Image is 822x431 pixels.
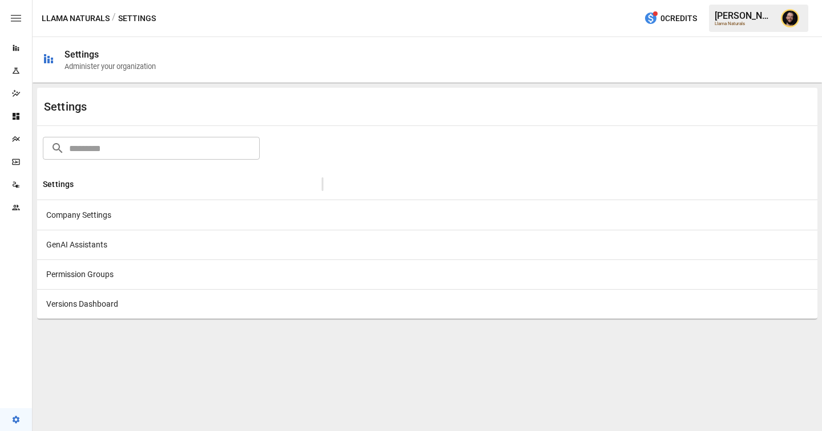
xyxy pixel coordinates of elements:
span: 0 Credits [660,11,697,26]
button: Sort [75,176,91,192]
div: [PERSON_NAME] [715,10,774,21]
div: GenAI Assistants [37,230,323,259]
img: Ciaran Nugent [781,9,799,27]
button: Ciaran Nugent [774,2,806,34]
div: Administer your organization [65,62,156,71]
div: Settings [44,100,428,113]
div: Settings [65,49,99,60]
div: Settings [43,180,74,189]
div: Company Settings [37,200,323,230]
div: Llama Naturals [715,21,774,26]
button: 0Credits [639,8,702,29]
div: / [112,11,116,26]
div: Permission Groups [37,259,323,289]
div: Versions Dashboard [37,289,323,319]
button: Llama Naturals [42,11,110,26]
